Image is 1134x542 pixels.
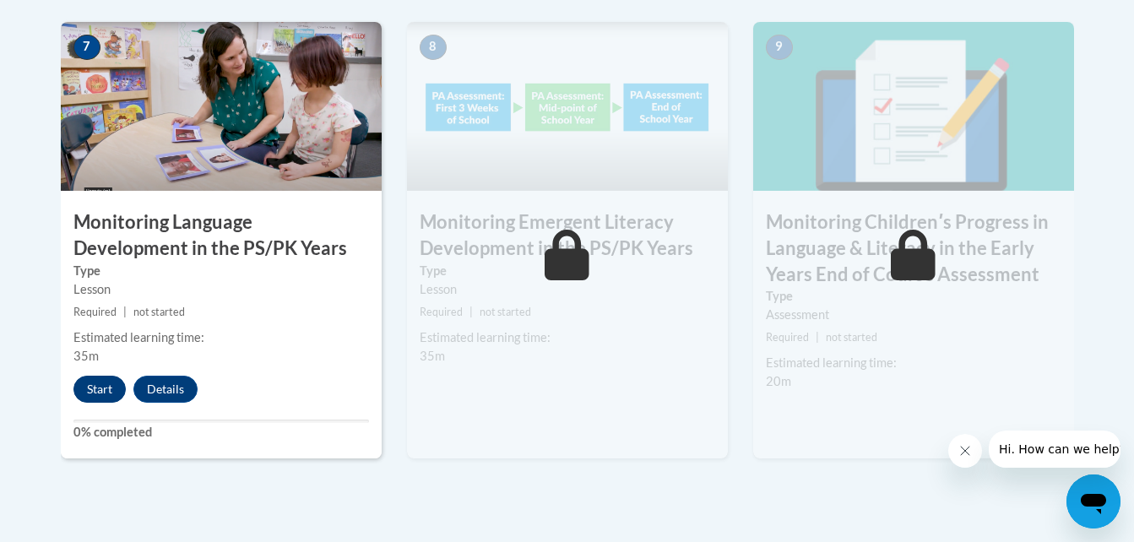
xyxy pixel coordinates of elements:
label: Type [73,262,369,280]
span: 35m [420,349,445,363]
span: not started [826,331,877,344]
span: Required [420,306,463,318]
span: | [123,306,127,318]
img: Course Image [407,22,728,191]
span: 8 [420,35,447,60]
span: not started [133,306,185,318]
button: Details [133,376,198,403]
div: Lesson [420,280,715,299]
span: not started [480,306,531,318]
div: Estimated learning time: [766,354,1061,372]
iframe: Message from company [989,431,1120,468]
label: 0% completed [73,423,369,442]
label: Type [766,287,1061,306]
div: Estimated learning time: [73,328,369,347]
label: Type [420,262,715,280]
span: | [469,306,473,318]
iframe: Button to launch messaging window [1066,474,1120,528]
span: Required [73,306,117,318]
span: Hi. How can we help? [10,12,137,25]
button: Start [73,376,126,403]
div: Assessment [766,306,1061,324]
img: Course Image [753,22,1074,191]
div: Lesson [73,280,369,299]
div: Estimated learning time: [420,328,715,347]
span: 35m [73,349,99,363]
span: 20m [766,374,791,388]
span: 9 [766,35,793,60]
span: | [816,331,819,344]
h3: Monitoring Childrenʹs Progress in Language & Literacy in the Early Years End of Course Assessment [753,209,1074,287]
span: Required [766,331,809,344]
span: 7 [73,35,100,60]
img: Course Image [61,22,382,191]
iframe: Close message [948,434,982,468]
h3: Monitoring Emergent Literacy Development in the PS/PK Years [407,209,728,262]
h3: Monitoring Language Development in the PS/PK Years [61,209,382,262]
